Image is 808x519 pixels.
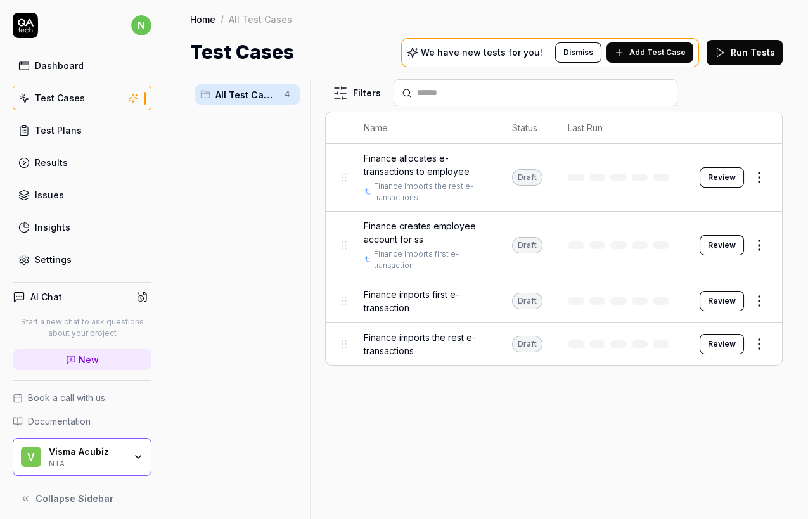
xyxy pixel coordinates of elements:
a: Book a call with us [13,391,151,404]
button: Review [700,167,744,188]
a: Finance imports first e-transaction [374,248,484,271]
div: Draft [512,336,542,352]
div: Test Cases [35,91,85,105]
button: VVisma AcubizNTA [13,438,151,476]
tr: Finance allocates e-transactions to employeeFinance imports the rest e-transactionsDraftReview [326,144,782,212]
button: Filters [325,80,388,106]
button: Collapse Sidebar [13,486,151,511]
a: Settings [13,247,151,272]
div: / [221,13,224,25]
div: Visma Acubiz [49,446,125,458]
tr: Finance imports the rest e-transactionsDraftReview [326,323,782,365]
div: Results [35,156,68,169]
a: Issues [13,183,151,207]
span: Finance imports the rest e-transactions [364,331,487,357]
span: n [131,15,151,35]
span: All Test Cases [215,88,277,101]
div: Draft [512,169,542,186]
button: Review [700,291,744,311]
span: Finance allocates e-transactions to employee [364,151,487,178]
a: Insights [13,215,151,240]
h4: AI Chat [30,290,62,304]
span: Book a call with us [28,391,105,404]
button: Dismiss [555,42,601,63]
div: Draft [512,237,542,253]
a: Finance imports the rest e-transactions [374,181,484,203]
button: Review [700,235,744,255]
span: Add Test Case [629,47,686,58]
span: Finance creates employee account for ss [364,219,487,246]
button: Review [700,334,744,354]
a: Dashboard [13,53,151,78]
a: Home [190,13,215,25]
span: Documentation [28,414,91,428]
div: Settings [35,253,72,266]
button: Run Tests [707,40,783,65]
th: Status [499,112,555,144]
a: Test Cases [13,86,151,110]
span: New [79,353,99,366]
p: We have new tests for you! [421,48,542,57]
span: Finance imports first e-transaction [364,288,487,314]
a: Documentation [13,414,151,428]
div: NTA [49,458,125,468]
div: Test Plans [35,124,82,137]
span: V [21,447,41,467]
th: Name [351,112,499,144]
button: Add Test Case [606,42,693,63]
p: Start a new chat to ask questions about your project [13,316,151,339]
button: n [131,13,151,38]
h1: Test Cases [190,38,294,67]
div: Insights [35,221,70,234]
div: Dashboard [35,59,84,72]
tr: Finance creates employee account for ssFinance imports first e-transactionDraftReview [326,212,782,279]
div: Draft [512,293,542,309]
div: All Test Cases [229,13,292,25]
a: Test Plans [13,118,151,143]
span: 4 [279,87,295,102]
div: Issues [35,188,64,202]
span: Collapse Sidebar [35,492,113,505]
tr: Finance imports first e-transactionDraftReview [326,279,782,323]
a: Results [13,150,151,175]
a: New [13,349,151,370]
th: Last Run [555,112,687,144]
